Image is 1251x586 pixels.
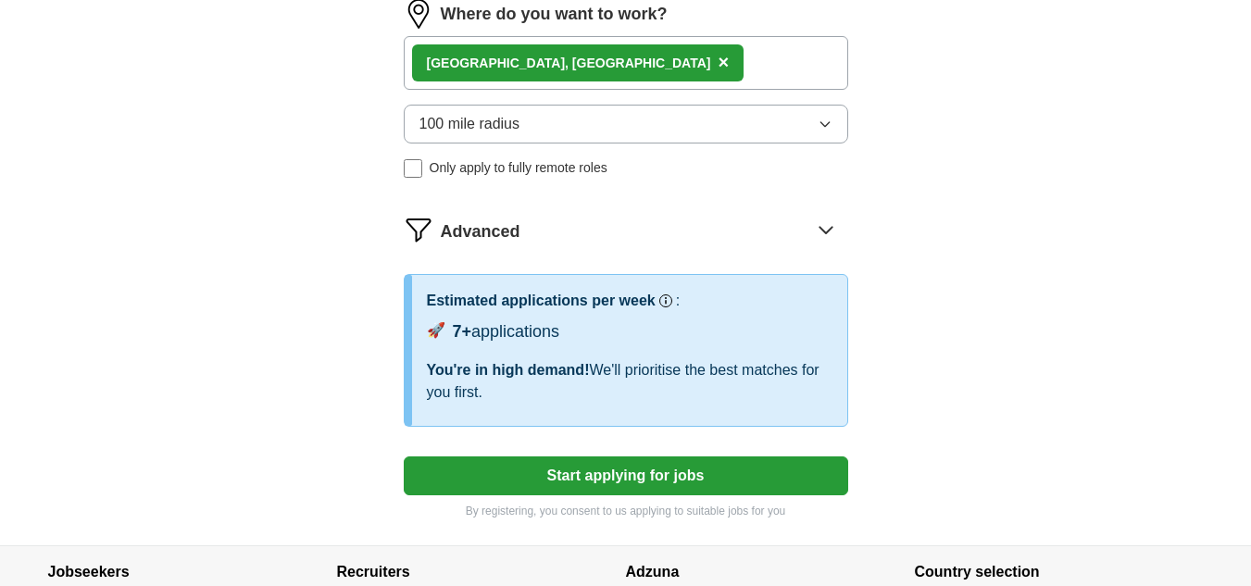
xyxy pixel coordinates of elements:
p: By registering, you consent to us applying to suitable jobs for you [404,503,848,519]
span: 🚀 [427,319,445,342]
span: Advanced [441,219,520,244]
button: 100 mile radius [404,105,848,143]
input: Only apply to fully remote roles [404,159,422,178]
img: filter [404,215,433,244]
div: We'll prioritise the best matches for you first. [427,359,832,404]
span: 7+ [453,322,472,341]
h3: : [676,290,680,312]
label: Where do you want to work? [441,2,668,27]
span: You're in high demand! [427,362,590,378]
div: applications [453,319,560,344]
button: Start applying for jobs [404,456,848,495]
button: × [718,49,729,77]
h3: Estimated applications per week [427,290,656,312]
div: [GEOGRAPHIC_DATA], [GEOGRAPHIC_DATA] [427,54,711,73]
span: × [718,52,729,72]
span: 100 mile radius [419,113,520,135]
span: Only apply to fully remote roles [430,158,607,178]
